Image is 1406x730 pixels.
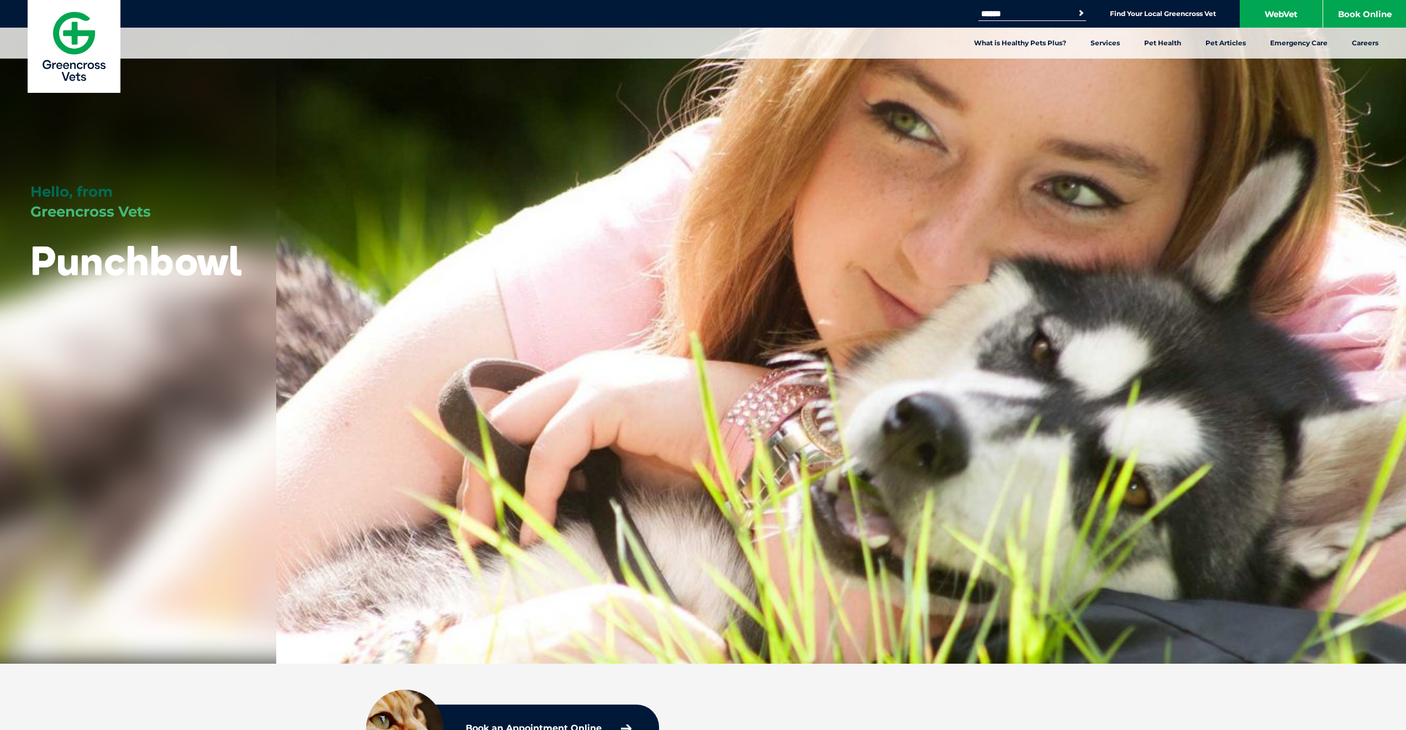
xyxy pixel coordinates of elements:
a: Pet Health [1132,28,1193,59]
a: Find Your Local Greencross Vet [1110,9,1216,18]
a: What is Healthy Pets Plus? [962,28,1078,59]
a: Careers [1340,28,1391,59]
a: Services [1078,28,1132,59]
span: Hello, from [30,183,113,201]
h1: Punchbowl [30,239,242,282]
a: Pet Articles [1193,28,1258,59]
span: Greencross Vets [30,203,151,220]
button: Search [1076,8,1087,19]
a: Emergency Care [1258,28,1340,59]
